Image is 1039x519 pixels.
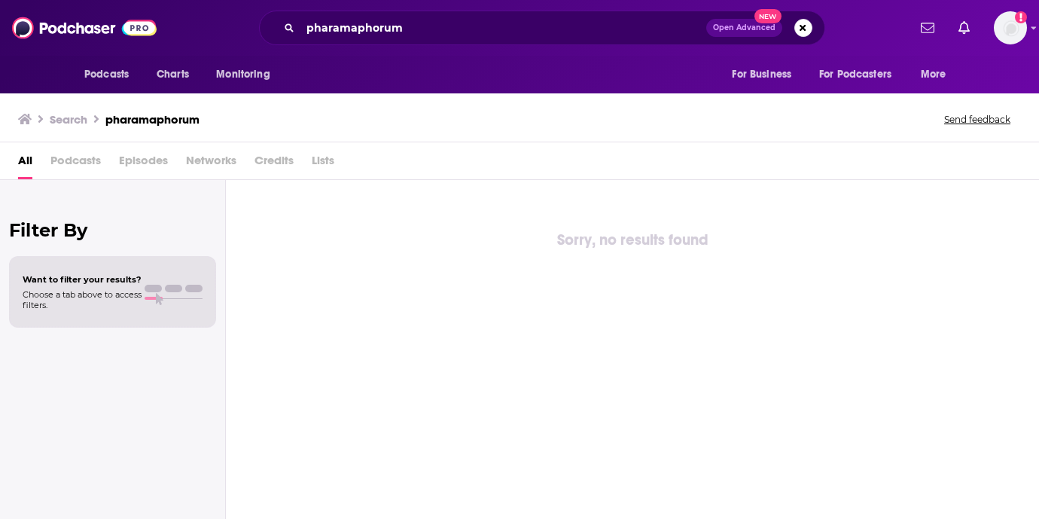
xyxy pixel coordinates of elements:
img: User Profile [994,11,1027,44]
h2: Filter By [9,219,216,241]
button: Open AdvancedNew [706,19,782,37]
span: For Business [732,64,791,85]
span: For Podcasters [819,64,891,85]
span: Monitoring [216,64,270,85]
span: Choose a tab above to access filters. [23,289,142,310]
span: Want to filter your results? [23,274,142,285]
a: Charts [147,60,198,89]
span: Logged in as redsetterpr [994,11,1027,44]
button: Show profile menu [994,11,1027,44]
span: New [754,9,782,23]
span: Charts [157,64,189,85]
span: Credits [254,148,294,179]
span: Lists [312,148,334,179]
button: open menu [910,60,965,89]
svg: Add a profile image [1015,11,1027,23]
span: Podcasts [50,148,101,179]
a: Show notifications dropdown [952,15,976,41]
img: Podchaser - Follow, Share and Rate Podcasts [12,14,157,42]
span: Open Advanced [713,24,775,32]
span: Episodes [119,148,168,179]
span: Podcasts [84,64,129,85]
a: Show notifications dropdown [915,15,940,41]
span: Networks [186,148,236,179]
span: More [921,64,946,85]
h3: Search [50,112,87,127]
button: open menu [721,60,810,89]
button: open menu [809,60,913,89]
button: Send feedback [940,113,1015,126]
a: All [18,148,32,179]
input: Search podcasts, credits, & more... [300,16,706,40]
div: Sorry, no results found [226,228,1039,252]
div: Search podcasts, credits, & more... [259,11,825,45]
button: open menu [206,60,289,89]
h3: pharamaphorum [105,112,200,127]
button: open menu [74,60,148,89]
